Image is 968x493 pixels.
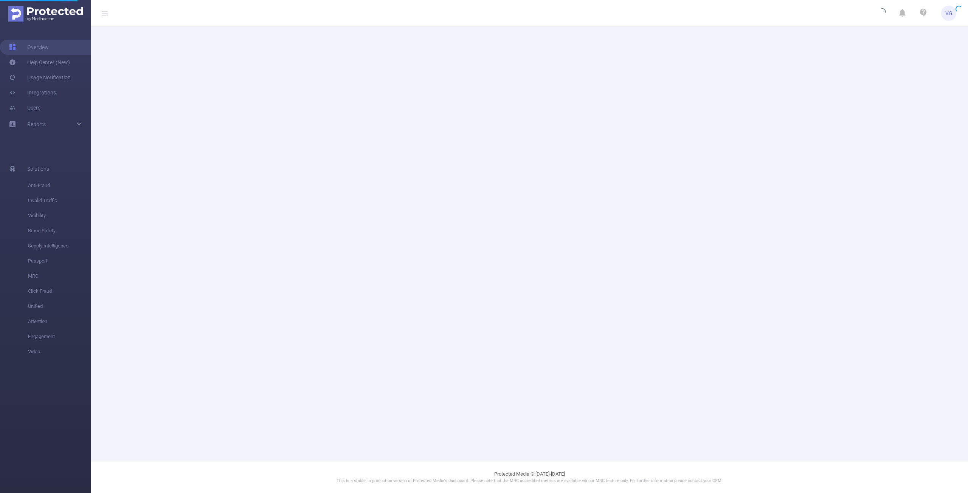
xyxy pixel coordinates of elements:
[877,8,886,19] i: icon: loading
[8,6,83,22] img: Protected Media
[9,100,40,115] a: Users
[110,478,949,484] p: This is a stable, in production version of Protected Media's dashboard. Please note that the MRC ...
[28,238,91,253] span: Supply Intelligence
[28,253,91,269] span: Passport
[27,117,46,132] a: Reports
[28,223,91,238] span: Brand Safety
[28,344,91,359] span: Video
[28,284,91,299] span: Click Fraud
[9,70,71,85] a: Usage Notification
[945,6,952,21] span: VG
[28,329,91,344] span: Engagement
[9,40,49,55] a: Overview
[28,178,91,193] span: Anti-Fraud
[28,208,91,223] span: Visibility
[9,85,56,100] a: Integrations
[28,299,91,314] span: Unified
[28,193,91,208] span: Invalid Traffic
[91,461,968,493] footer: Protected Media © [DATE]-[DATE]
[9,55,70,70] a: Help Center (New)
[27,121,46,127] span: Reports
[28,314,91,329] span: Attention
[28,269,91,284] span: MRC
[27,161,49,176] span: Solutions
